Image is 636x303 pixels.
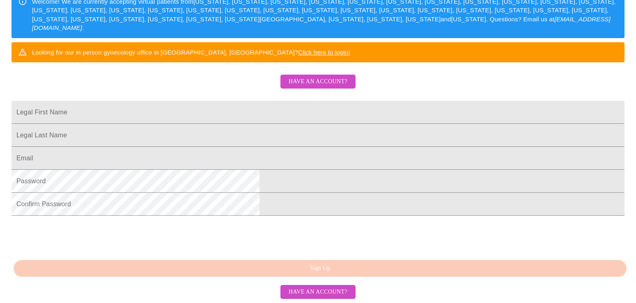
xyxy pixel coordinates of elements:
a: Have an account? [278,288,358,295]
a: Have an account? [278,84,358,91]
button: Have an account? [280,75,356,89]
span: Have an account? [289,77,347,87]
span: Have an account? [289,287,347,297]
iframe: reCAPTCHA [11,220,136,252]
div: Looking for our in person gynecology office in [GEOGRAPHIC_DATA], [GEOGRAPHIC_DATA]? [32,45,350,60]
a: Click here to login! [298,49,350,56]
button: Have an account? [280,285,356,299]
